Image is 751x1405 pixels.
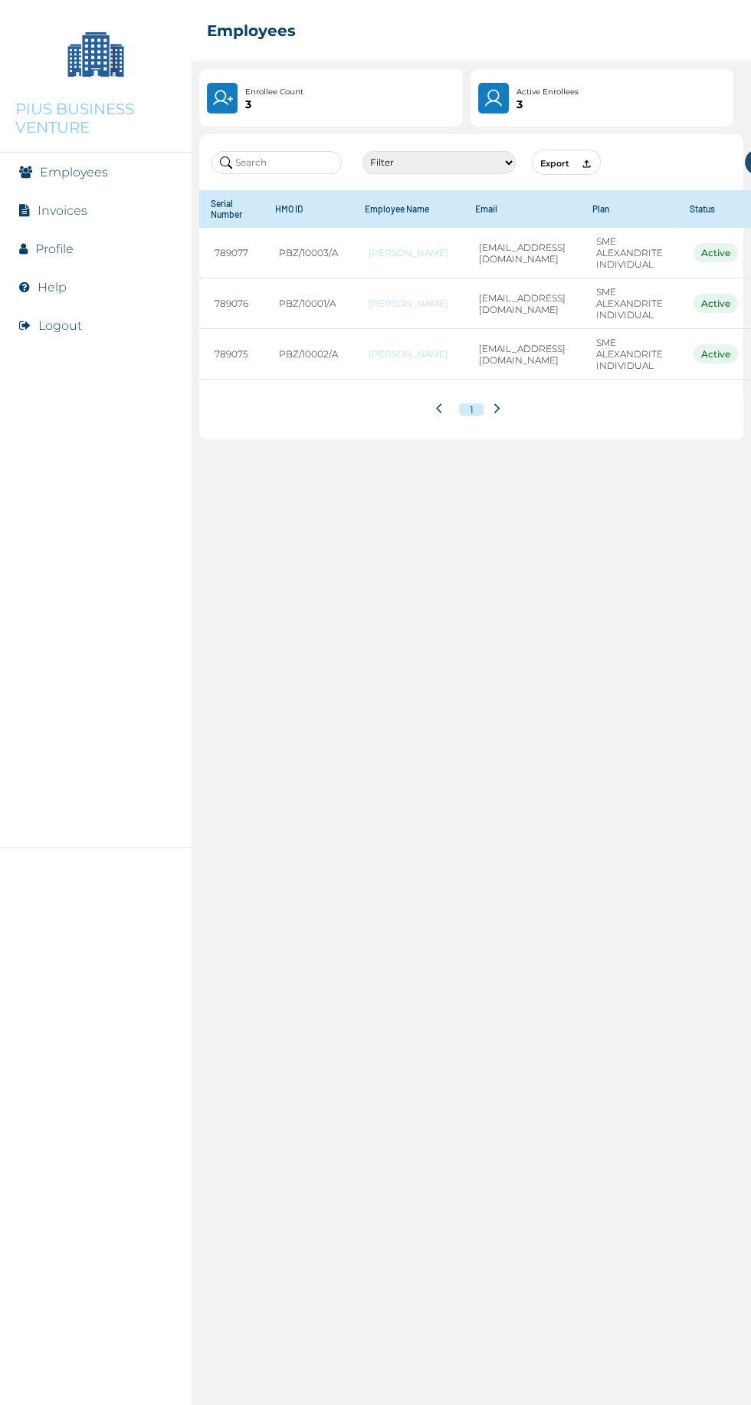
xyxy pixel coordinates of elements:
td: 789077 [199,228,264,278]
p: 3 [517,98,579,110]
h2: Employees [207,21,296,40]
img: RelianceHMO's Logo [15,1367,176,1390]
a: Profile [35,242,74,256]
td: 789075 [199,329,264,380]
a: Invoices [38,203,87,218]
a: [PERSON_NAME] [369,348,448,360]
a: Help [38,280,67,294]
th: Email [464,190,581,228]
td: [EMAIL_ADDRESS][DOMAIN_NAME] [464,329,581,380]
td: PBZ/10001/A [264,278,353,329]
img: User.4b94733241a7e19f64acd675af8f0752.svg [483,87,505,109]
th: Serial Number [199,190,264,228]
button: Export [532,150,601,175]
a: Employees [40,165,108,179]
button: 1 [459,403,484,416]
th: HMO ID [264,190,353,228]
div: Active [694,294,738,313]
input: Search [212,151,342,174]
button: Logout [38,318,82,333]
img: UserPlus.219544f25cf47e120833d8d8fc4c9831.svg [212,87,233,109]
p: Active Enrollees [517,86,579,98]
td: SME ALEXANDRITE INDIVIDUAL [581,278,678,329]
td: PBZ/10003/A [264,228,353,278]
td: SME ALEXANDRITE INDIVIDUAL [581,228,678,278]
td: [EMAIL_ADDRESS][DOMAIN_NAME] [464,278,581,329]
p: Enrollee Count [245,86,303,98]
a: [PERSON_NAME] [369,247,448,258]
a: [PERSON_NAME] [369,298,448,309]
th: Employee Name [353,190,464,228]
td: SME ALEXANDRITE INDIVIDUAL [581,329,678,380]
img: Company [57,15,134,92]
div: Active [694,344,738,364]
p: 3 [245,98,303,110]
div: Active [694,243,738,262]
th: Plan [581,190,678,228]
p: PIUS BUSINESS VENTURE [15,100,176,137]
td: 789076 [199,278,264,329]
td: [EMAIL_ADDRESS][DOMAIN_NAME] [464,228,581,278]
td: PBZ/10002/A [264,329,353,380]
